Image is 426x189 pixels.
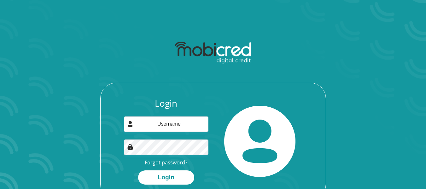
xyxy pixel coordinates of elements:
img: user-icon image [127,121,133,127]
button: Login [138,170,194,185]
h3: Login [124,98,208,109]
img: mobicred logo [175,42,251,64]
a: Forgot password? [145,159,187,166]
img: Image [127,144,133,150]
input: Username [124,116,208,132]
